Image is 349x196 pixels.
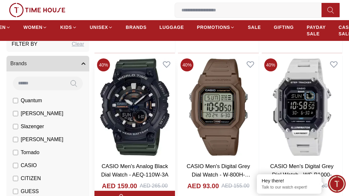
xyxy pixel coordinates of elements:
[187,163,250,186] a: CASIO Men's Digital Grey Dial Watch - W-800H-5AVDF
[140,182,168,190] div: AED 265.00
[159,24,184,31] span: LUGGAGE
[101,163,169,178] a: CASIO Men's Analog Black Dial Watch - AEQ-110W-3A
[21,136,63,143] span: [PERSON_NAME]
[21,162,37,169] span: CASIO
[197,24,230,31] span: PROMOTIONS
[72,40,84,48] div: Clear
[13,189,18,194] input: GUESS
[24,24,43,31] span: WOMEN
[262,178,317,184] div: Hey there!
[13,124,18,129] input: Slazenger
[180,58,193,71] span: 40 %
[21,97,42,104] span: Quantum
[21,123,44,130] span: Slazenger
[94,56,175,158] img: CASIO Men's Analog Black Dial Watch - AEQ-110W-3A
[13,111,18,116] input: [PERSON_NAME]
[21,175,41,182] span: CITIZEN
[274,21,294,33] a: GIFTING
[13,98,18,103] input: Quantum
[10,60,27,67] span: Brands
[126,21,147,33] a: BRANDS
[178,56,258,158] img: CASIO Men's Digital Grey Dial Watch - W-800H-5AVDF
[13,137,18,142] input: [PERSON_NAME]
[21,188,39,195] span: GUESS
[270,163,337,186] a: CASIO Men's Digital Grey Dial Watch - WS-B1000-8BVDF
[274,24,294,31] span: GIFTING
[262,185,317,190] p: Talk to our watch expert!
[159,21,184,33] a: LUGGAGE
[248,24,261,31] span: SALE
[13,176,18,181] input: CITIZEN
[187,181,219,190] h4: AED 93.00
[13,150,18,155] input: Tornado
[60,21,77,33] a: KIDS
[264,58,277,71] span: 40 %
[262,56,342,158] img: CASIO Men's Digital Grey Dial Watch - WS-B1000-8BVDF
[6,56,89,71] button: Brands
[90,21,113,33] a: UNISEX
[328,175,346,193] div: Chat Widget
[197,21,235,33] a: PROMOTIONS
[60,24,72,31] span: KIDS
[126,24,147,31] span: BRANDS
[307,24,326,37] span: PAYDAY SALE
[90,24,108,31] span: UNISEX
[102,181,137,190] h4: AED 159.00
[222,182,249,190] div: AED 155.00
[21,110,63,117] span: [PERSON_NAME]
[307,21,326,40] a: PAYDAY SALE
[21,149,39,156] span: Tornado
[97,58,110,71] span: 40 %
[24,21,48,33] a: WOMEN
[12,40,38,48] h3: Filter By
[9,3,65,17] img: ...
[13,163,18,168] input: CASIO
[248,21,261,33] a: SALE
